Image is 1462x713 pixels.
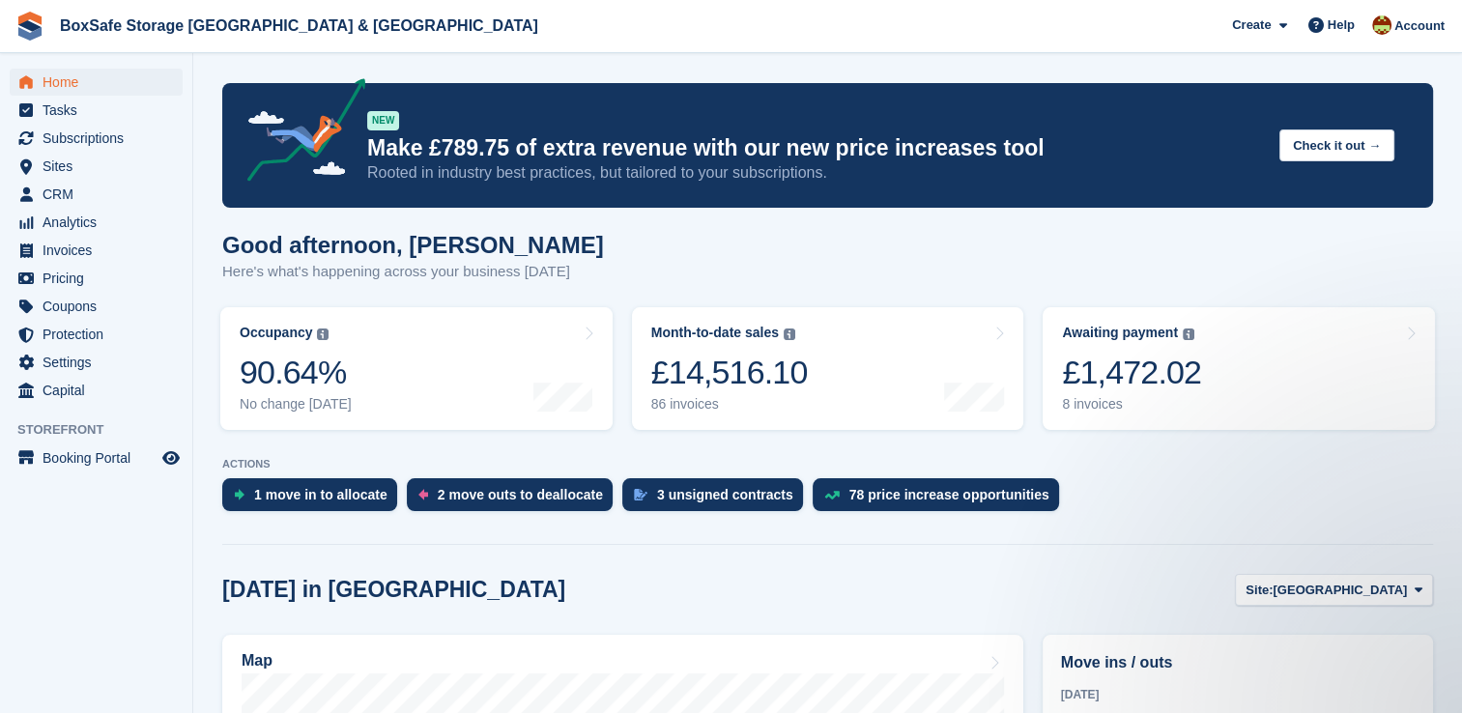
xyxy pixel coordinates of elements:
a: Awaiting payment £1,472.02 8 invoices [1043,307,1435,430]
h2: Move ins / outs [1061,651,1415,674]
a: 78 price increase opportunities [813,478,1069,521]
a: menu [10,209,183,236]
span: [GEOGRAPHIC_DATA] [1273,581,1407,600]
div: 78 price increase opportunities [849,487,1049,502]
a: menu [10,321,183,348]
a: 2 move outs to deallocate [407,478,622,521]
span: Settings [43,349,158,376]
a: menu [10,181,183,208]
span: Capital [43,377,158,404]
img: stora-icon-8386f47178a22dfd0bd8f6a31ec36ba5ce8667c1dd55bd0f319d3a0aa187defe.svg [15,12,44,41]
span: Booking Portal [43,444,158,471]
div: Month-to-date sales [651,325,779,341]
img: icon-info-grey-7440780725fd019a000dd9b08b2336e03edf1995a4989e88bcd33f0948082b44.svg [1183,328,1194,340]
a: Preview store [159,446,183,470]
a: menu [10,153,183,180]
span: Tasks [43,97,158,124]
div: No change [DATE] [240,396,352,413]
span: Protection [43,321,158,348]
span: CRM [43,181,158,208]
p: Rooted in industry best practices, but tailored to your subscriptions. [367,162,1264,184]
h2: Map [242,652,272,670]
a: 3 unsigned contracts [622,478,813,521]
a: menu [10,377,183,404]
span: Site: [1246,581,1273,600]
div: 1 move in to allocate [254,487,387,502]
img: icon-info-grey-7440780725fd019a000dd9b08b2336e03edf1995a4989e88bcd33f0948082b44.svg [317,328,329,340]
img: move_ins_to_allocate_icon-fdf77a2bb77ea45bf5b3d319d69a93e2d87916cf1d5bf7949dd705db3b84f3ca.svg [234,489,244,500]
div: £1,472.02 [1062,353,1201,392]
a: menu [10,69,183,96]
div: 90.64% [240,353,352,392]
a: menu [10,265,183,292]
span: Invoices [43,237,158,264]
span: Storefront [17,420,192,440]
div: 86 invoices [651,396,808,413]
p: ACTIONS [222,458,1433,471]
span: Create [1232,15,1271,35]
p: Here's what's happening across your business [DATE] [222,261,604,283]
img: price-adjustments-announcement-icon-8257ccfd72463d97f412b2fc003d46551f7dbcb40ab6d574587a9cd5c0d94... [231,78,366,188]
a: menu [10,125,183,152]
img: Kim [1372,15,1391,35]
span: Subscriptions [43,125,158,152]
a: Month-to-date sales £14,516.10 86 invoices [632,307,1024,430]
a: menu [10,444,183,471]
div: 8 invoices [1062,396,1201,413]
a: menu [10,97,183,124]
img: contract_signature_icon-13c848040528278c33f63329250d36e43548de30e8caae1d1a13099fd9432cc5.svg [634,489,647,500]
div: 2 move outs to deallocate [438,487,603,502]
button: Check it out → [1279,129,1394,161]
div: Awaiting payment [1062,325,1178,341]
a: BoxSafe Storage [GEOGRAPHIC_DATA] & [GEOGRAPHIC_DATA] [52,10,546,42]
span: Home [43,69,158,96]
div: 3 unsigned contracts [657,487,793,502]
a: menu [10,293,183,320]
span: Sites [43,153,158,180]
a: Occupancy 90.64% No change [DATE] [220,307,613,430]
img: move_outs_to_deallocate_icon-f764333ba52eb49d3ac5e1228854f67142a1ed5810a6f6cc68b1a99e826820c5.svg [418,489,428,500]
a: 1 move in to allocate [222,478,407,521]
span: Help [1328,15,1355,35]
a: menu [10,349,183,376]
h1: Good afternoon, [PERSON_NAME] [222,232,604,258]
div: NEW [367,111,399,130]
a: menu [10,237,183,264]
span: Account [1394,16,1445,36]
img: price_increase_opportunities-93ffe204e8149a01c8c9dc8f82e8f89637d9d84a8eef4429ea346261dce0b2c0.svg [824,491,840,499]
div: [DATE] [1061,686,1415,703]
p: Make £789.75 of extra revenue with our new price increases tool [367,134,1264,162]
span: Pricing [43,265,158,292]
div: £14,516.10 [651,353,808,392]
div: Occupancy [240,325,312,341]
button: Site: [GEOGRAPHIC_DATA] [1235,574,1433,606]
span: Analytics [43,209,158,236]
span: Coupons [43,293,158,320]
img: icon-info-grey-7440780725fd019a000dd9b08b2336e03edf1995a4989e88bcd33f0948082b44.svg [784,328,795,340]
h2: [DATE] in [GEOGRAPHIC_DATA] [222,577,565,603]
